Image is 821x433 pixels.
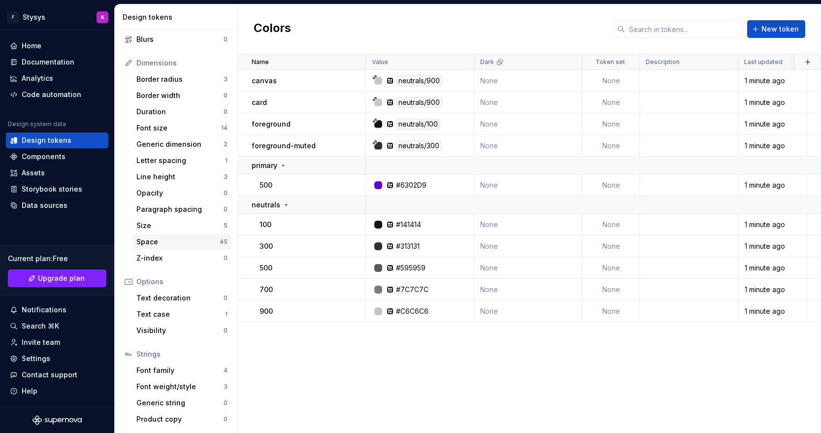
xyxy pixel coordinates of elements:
[136,293,224,303] div: Text decoration
[22,41,41,51] div: Home
[132,218,231,233] a: Size5
[6,38,108,54] a: Home
[132,153,231,168] a: Letter spacing1
[254,20,291,38] h2: Colors
[136,382,224,392] div: Font weight/style
[583,113,640,135] td: None
[136,366,224,375] div: Font family
[474,70,583,92] td: None
[225,310,228,318] div: 1
[33,415,82,425] svg: Supernova Logo
[260,220,271,230] p: 100
[136,91,224,100] div: Border width
[132,234,231,250] a: Space45
[224,415,228,423] div: 0
[625,20,741,38] input: Search in tokens...
[583,279,640,300] td: None
[132,290,231,306] a: Text decoration0
[224,254,228,262] div: 0
[220,238,228,246] div: 45
[136,221,224,231] div: Size
[6,133,108,148] a: Design tokens
[6,149,108,165] a: Components
[132,395,231,411] a: Generic string0
[396,220,421,230] div: #141414
[252,58,269,66] p: Name
[132,104,231,120] a: Duration0
[474,257,583,279] td: None
[6,302,108,318] button: Notifications
[136,139,224,149] div: Generic dimension
[136,414,224,424] div: Product copy
[22,57,74,67] div: Documentation
[224,173,228,181] div: 3
[480,58,494,66] p: Dark
[739,98,806,107] div: 1 minute ago
[132,120,231,136] a: Font size14
[260,180,272,190] p: 500
[6,367,108,383] button: Contact support
[22,305,66,315] div: Notifications
[6,351,108,366] a: Settings
[744,58,783,66] p: Last updated
[132,323,231,338] a: Visibility0
[739,263,806,273] div: 1 minute ago
[6,318,108,334] button: Search ⌘K
[22,184,82,194] div: Storybook stories
[595,58,625,66] p: Token set
[22,135,71,145] div: Design tokens
[761,24,799,34] span: New token
[121,32,231,47] a: Blurs0
[372,58,388,66] p: Value
[136,156,225,166] div: Letter spacing
[396,97,442,108] div: neutrals/900
[7,11,19,23] div: F
[252,76,277,86] p: canvas
[224,399,228,407] div: 0
[396,241,420,251] div: #313131
[22,337,60,347] div: Invite team
[136,188,224,198] div: Opacity
[396,306,428,316] div: #C6C6C6
[739,220,806,230] div: 1 minute ago
[136,107,224,117] div: Duration
[474,113,583,135] td: None
[225,157,228,165] div: 1
[132,169,231,185] a: Line height3
[136,253,224,263] div: Z-index
[132,306,231,322] a: Text case1
[224,327,228,334] div: 0
[739,119,806,129] div: 1 minute ago
[132,363,231,378] a: Font family4
[739,241,806,251] div: 1 minute ago
[747,20,805,38] button: New token
[136,326,224,335] div: Visibility
[739,141,806,151] div: 1 minute ago
[583,174,640,196] td: None
[132,379,231,395] a: Font weight/style3
[132,411,231,427] a: Product copy0
[136,309,225,319] div: Text case
[260,285,273,295] p: 700
[2,6,112,28] button: FStysysK
[101,13,104,21] div: K
[132,136,231,152] a: Generic dimension2
[136,58,228,68] div: Dimensions
[583,235,640,257] td: None
[646,58,680,66] p: Description
[474,214,583,235] td: None
[22,354,50,364] div: Settings
[224,383,228,391] div: 3
[6,165,108,181] a: Assets
[224,366,228,374] div: 4
[224,108,228,116] div: 0
[739,180,806,190] div: 1 minute ago
[396,263,426,273] div: #595959
[583,214,640,235] td: None
[396,75,442,86] div: neutrals/900
[6,87,108,102] a: Code automation
[224,35,228,43] div: 0
[136,398,224,408] div: Generic string
[583,300,640,322] td: None
[136,349,228,359] div: Strings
